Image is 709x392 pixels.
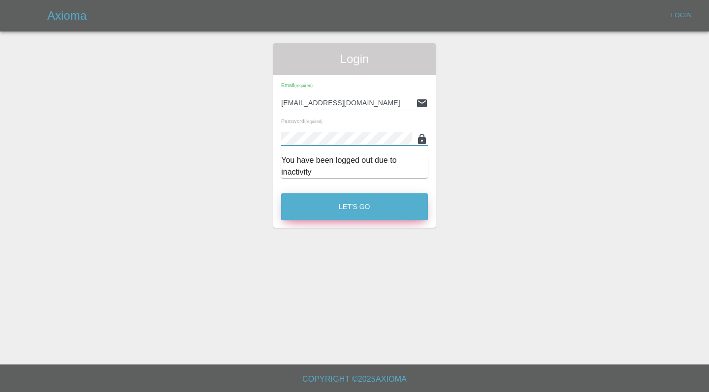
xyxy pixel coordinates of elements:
[294,84,313,88] small: (required)
[281,51,428,67] span: Login
[666,8,697,23] a: Login
[8,372,701,386] h6: Copyright © 2025 Axioma
[281,154,428,178] div: You have been logged out due to inactivity
[47,8,87,24] h5: Axioma
[304,120,322,124] small: (required)
[281,118,322,124] span: Password
[281,193,428,220] button: Let's Go
[281,82,313,88] span: Email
